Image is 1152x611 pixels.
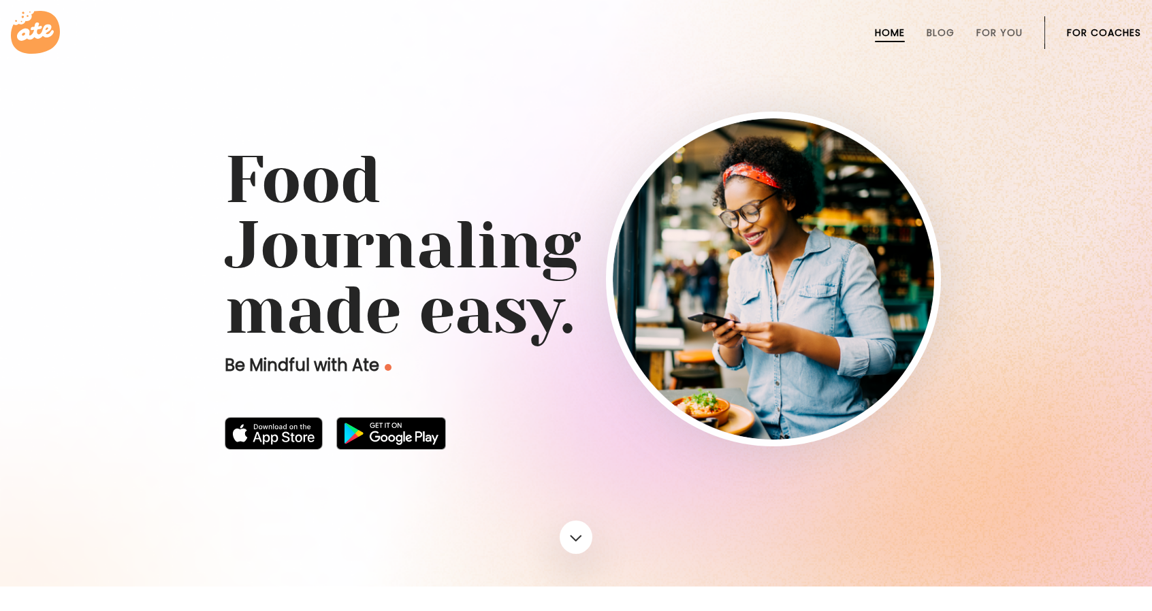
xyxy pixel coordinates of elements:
[225,354,606,376] p: Be Mindful with Ate
[1067,27,1141,38] a: For Coaches
[613,118,934,440] img: home-hero-img-rounded.png
[225,148,927,344] h1: Food Journaling made easy.
[225,417,323,450] img: badge-download-apple.svg
[927,27,955,38] a: Blog
[976,27,1023,38] a: For You
[336,417,446,450] img: badge-download-google.png
[875,27,905,38] a: Home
